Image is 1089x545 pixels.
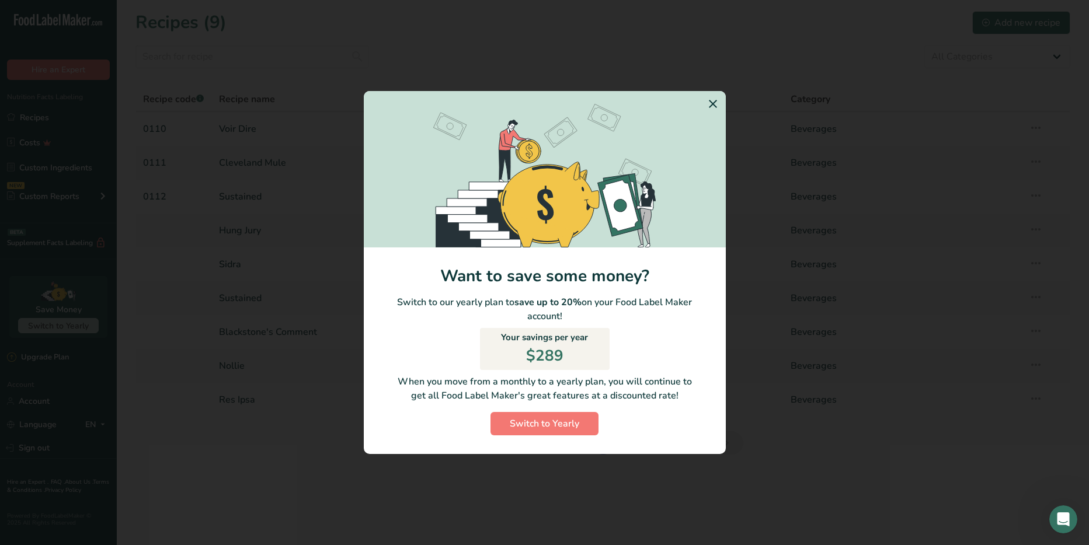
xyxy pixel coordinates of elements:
p: Your savings per year [501,331,588,344]
p: $289 [526,344,563,367]
b: save up to 20% [514,296,582,309]
p: Switch to our yearly plan to on your Food Label Maker account! [364,295,726,323]
button: Switch to Yearly [490,412,599,435]
span: Switch to Yearly [510,417,579,431]
p: When you move from a monthly to a yearly plan, you will continue to get all Food Label Maker's gr... [373,375,716,403]
iframe: Intercom live chat [1049,505,1077,533]
h1: Want to save some money? [364,266,726,286]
